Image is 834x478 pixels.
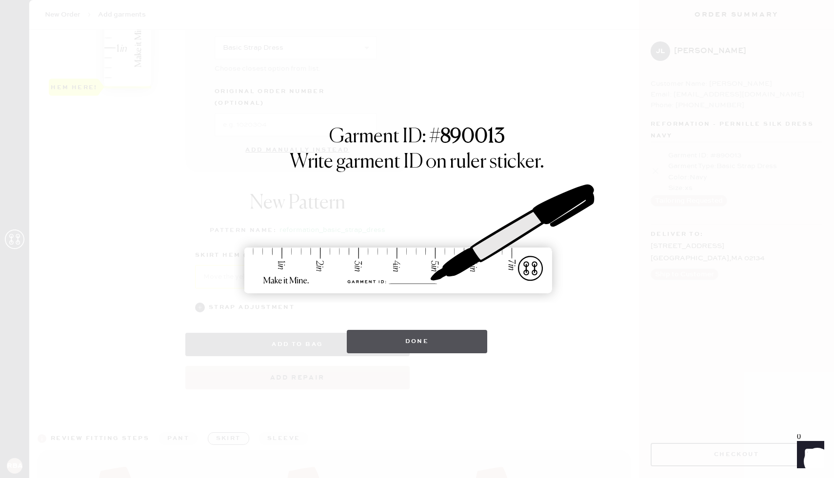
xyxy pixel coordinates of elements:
[788,434,830,476] iframe: Front Chat
[329,125,505,151] h1: Garment ID: #
[234,159,600,320] img: ruler-sticker-sharpie.svg
[347,330,488,353] button: Done
[290,151,544,174] h1: Write garment ID on ruler sticker.
[440,127,505,147] strong: 890013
